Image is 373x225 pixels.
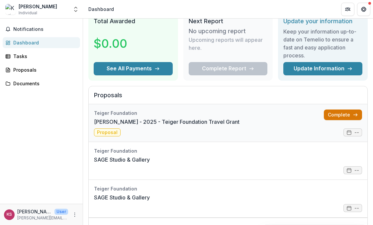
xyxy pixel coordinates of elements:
[94,92,362,104] h2: Proposals
[13,66,75,73] div: Proposals
[3,78,80,89] a: Documents
[3,64,80,75] a: Proposals
[94,18,173,25] h2: Total Awarded
[13,53,75,60] div: Tasks
[88,6,114,13] div: Dashboard
[13,27,77,32] span: Notifications
[189,28,246,35] h3: No upcoming report
[3,51,80,62] a: Tasks
[13,80,75,87] div: Documents
[19,10,37,16] span: Individual
[86,4,117,14] nav: breadcrumb
[94,193,150,201] a: SAGE Studio & Gallery
[7,212,12,217] div: Katie Stahl
[324,110,362,120] a: Complete
[94,118,239,126] a: [PERSON_NAME] - 2025 - Teiger Foundation Travel Grant
[54,209,68,215] p: User
[71,211,79,219] button: More
[17,215,68,221] p: [PERSON_NAME][EMAIL_ADDRESS][DOMAIN_NAME]
[283,62,362,75] a: Update Information
[19,3,57,10] div: [PERSON_NAME]
[283,18,362,25] h2: Update your information
[189,18,268,25] h2: Next Report
[94,35,143,52] h3: $0.00
[17,208,52,215] p: [PERSON_NAME]
[189,36,268,52] p: Upcoming reports will appear here.
[71,3,80,16] button: Open entity switcher
[94,62,173,75] button: See All Payments
[357,3,370,16] button: Get Help
[283,28,362,59] h3: Keep your information up-to-date on Temelio to ensure a fast and easy application process.
[341,3,354,16] button: Partners
[3,24,80,35] button: Notifications
[13,39,75,46] div: Dashboard
[94,156,150,164] a: SAGE Studio & Gallery
[3,37,80,48] a: Dashboard
[5,4,16,15] img: Katie Stahl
